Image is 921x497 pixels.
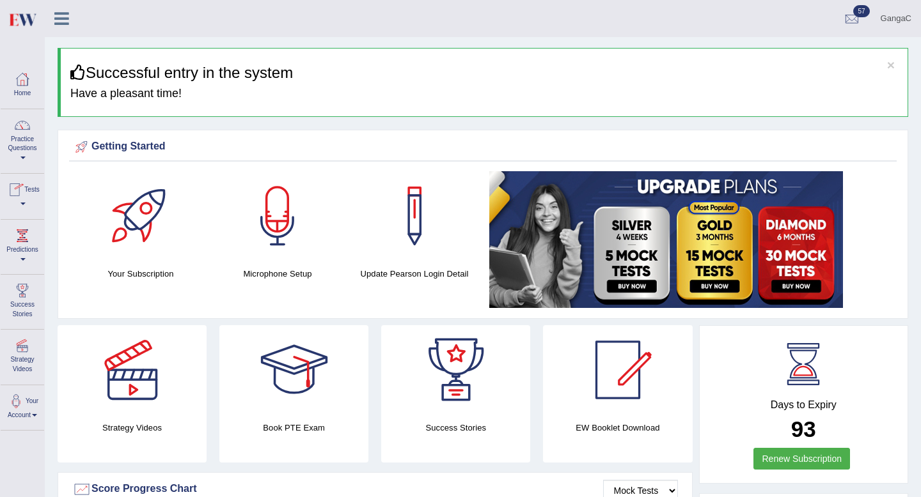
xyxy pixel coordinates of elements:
[216,267,340,280] h4: Microphone Setup
[1,63,44,105] a: Home
[791,417,816,441] b: 93
[1,220,44,270] a: Predictions
[1,330,44,380] a: Strategy Videos
[1,385,44,427] a: Your Account
[853,5,869,17] span: 57
[352,267,476,280] h4: Update Pearson Login Detail
[79,267,203,280] h4: Your Subscription
[219,421,368,434] h4: Book PTE Exam
[70,88,898,100] h4: Have a pleasant time!
[887,58,895,72] button: ×
[543,421,692,434] h4: EW Booklet Download
[72,137,893,157] div: Getting Started
[489,171,843,308] img: small5.jpg
[58,421,207,434] h4: Strategy Videos
[70,65,898,81] h3: Successful entry in the system
[1,275,44,325] a: Success Stories
[1,174,44,215] a: Tests
[381,421,530,434] h4: Success Stories
[1,109,44,169] a: Practice Questions
[714,399,894,411] h4: Days to Expiry
[753,448,850,470] a: Renew Subscription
